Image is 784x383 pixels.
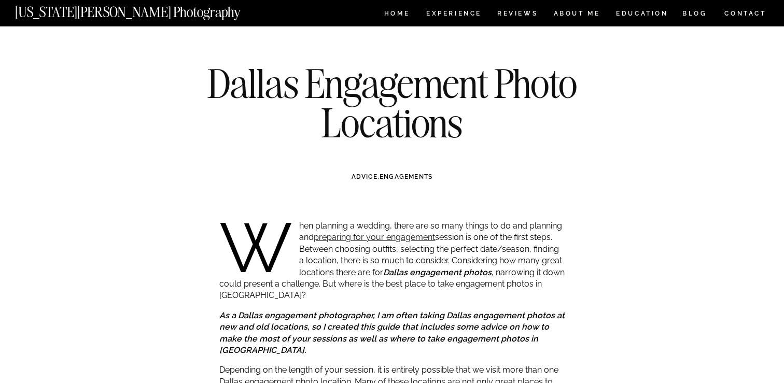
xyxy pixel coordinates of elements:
em: As a Dallas engagement photographer, I am often taking Dallas engagement photos at new and old lo... [219,310,565,355]
a: BLOG [682,10,707,19]
a: CONTACT [724,8,767,19]
h1: Dallas Engagement Photo Locations [204,64,580,142]
a: preparing for your engagement [314,232,435,242]
a: Experience [426,10,481,19]
a: [US_STATE][PERSON_NAME] Photography [15,5,275,14]
strong: Dallas engagement photos [383,267,492,277]
p: When planning a wedding, there are so many things to do and planning and session is one of the fi... [219,220,565,302]
a: ABOUT ME [553,10,600,19]
h3: , [241,172,543,181]
a: ADVICE [352,173,377,180]
a: REVIEWS [497,10,536,19]
a: EDUCATION [615,10,669,19]
a: HOME [382,10,412,19]
a: ENGAGEMENTS [380,173,432,180]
